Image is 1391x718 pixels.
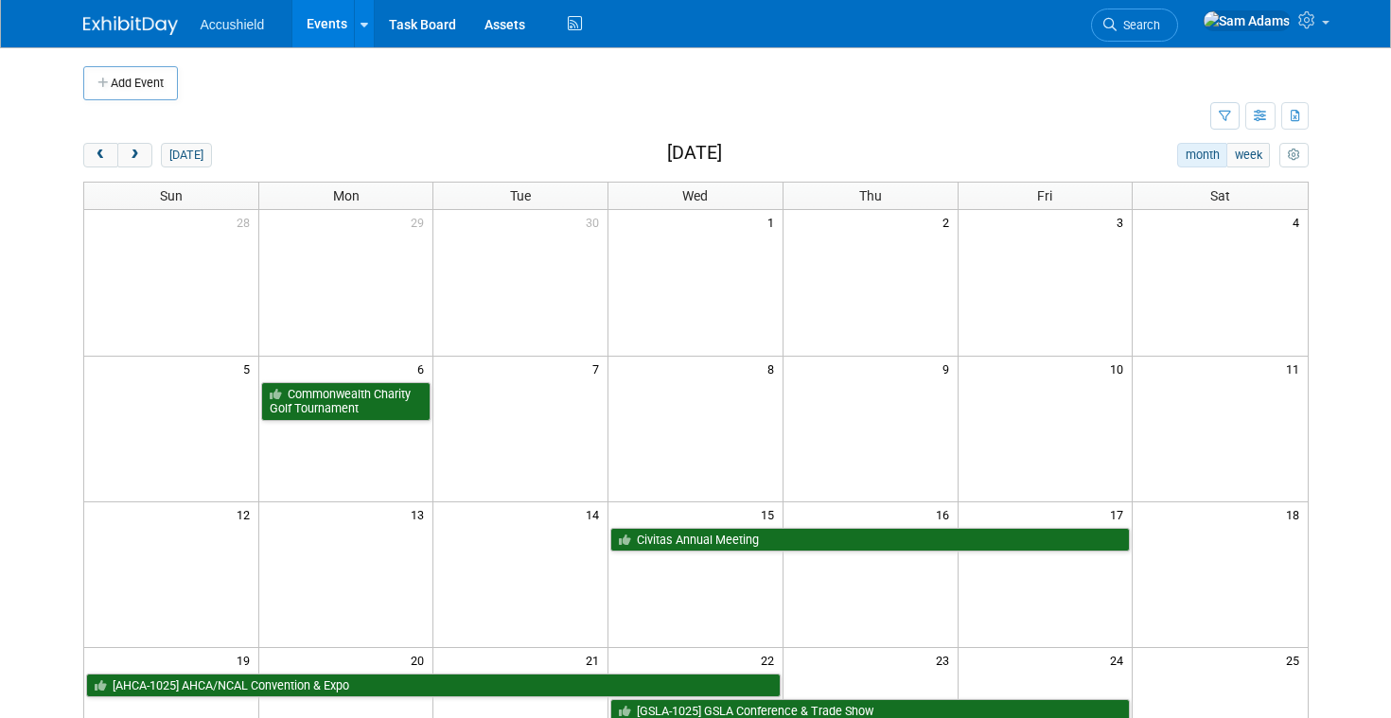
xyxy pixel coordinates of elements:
[1117,18,1160,32] span: Search
[83,66,178,100] button: Add Event
[1279,143,1308,167] button: myCustomButton
[415,357,432,380] span: 6
[1108,357,1132,380] span: 10
[333,188,360,203] span: Mon
[1037,188,1052,203] span: Fri
[1203,10,1291,31] img: Sam Adams
[584,210,607,234] span: 30
[584,648,607,672] span: 21
[510,188,531,203] span: Tue
[86,674,781,698] a: [AHCA-1025] AHCA/NCAL Convention & Expo
[1291,210,1308,234] span: 4
[941,357,958,380] span: 9
[941,210,958,234] span: 2
[241,357,258,380] span: 5
[117,143,152,167] button: next
[682,188,708,203] span: Wed
[610,528,1130,552] a: Civitas Annual Meeting
[667,143,722,164] h2: [DATE]
[1108,502,1132,526] span: 17
[859,188,882,203] span: Thu
[584,502,607,526] span: 14
[759,648,783,672] span: 22
[161,143,211,167] button: [DATE]
[759,502,783,526] span: 15
[160,188,183,203] span: Sun
[766,210,783,234] span: 1
[934,648,958,672] span: 23
[83,143,118,167] button: prev
[235,502,258,526] span: 12
[1226,143,1270,167] button: week
[1091,9,1178,42] a: Search
[83,16,178,35] img: ExhibitDay
[235,210,258,234] span: 28
[1108,648,1132,672] span: 24
[409,210,432,234] span: 29
[201,17,265,32] span: Accushield
[409,648,432,672] span: 20
[1284,648,1308,672] span: 25
[1177,143,1227,167] button: month
[261,382,431,421] a: Commonwealth Charity Golf Tournament
[934,502,958,526] span: 16
[766,357,783,380] span: 8
[235,648,258,672] span: 19
[590,357,607,380] span: 7
[1284,502,1308,526] span: 18
[1284,357,1308,380] span: 11
[409,502,432,526] span: 13
[1288,149,1300,162] i: Personalize Calendar
[1115,210,1132,234] span: 3
[1210,188,1230,203] span: Sat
